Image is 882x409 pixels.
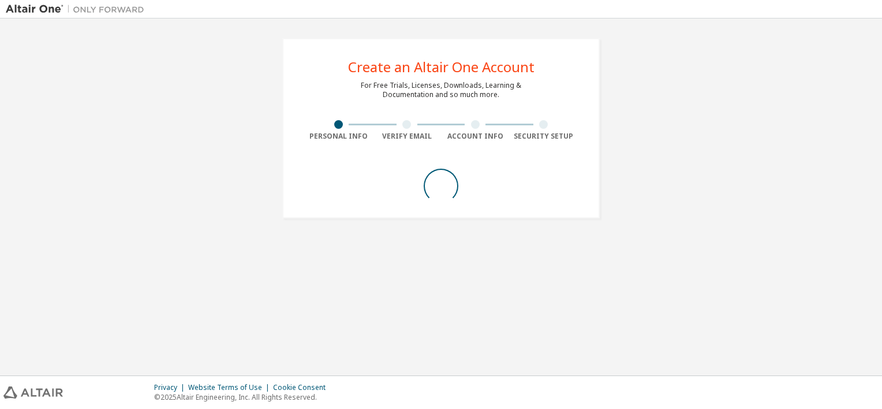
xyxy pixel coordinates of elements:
[6,3,150,15] img: Altair One
[441,132,510,141] div: Account Info
[154,383,188,392] div: Privacy
[361,81,521,99] div: For Free Trials, Licenses, Downloads, Learning & Documentation and so much more.
[3,386,63,399] img: altair_logo.svg
[188,383,273,392] div: Website Terms of Use
[154,392,332,402] p: © 2025 Altair Engineering, Inc. All Rights Reserved.
[304,132,373,141] div: Personal Info
[510,132,578,141] div: Security Setup
[273,383,332,392] div: Cookie Consent
[348,60,535,74] div: Create an Altair One Account
[373,132,442,141] div: Verify Email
